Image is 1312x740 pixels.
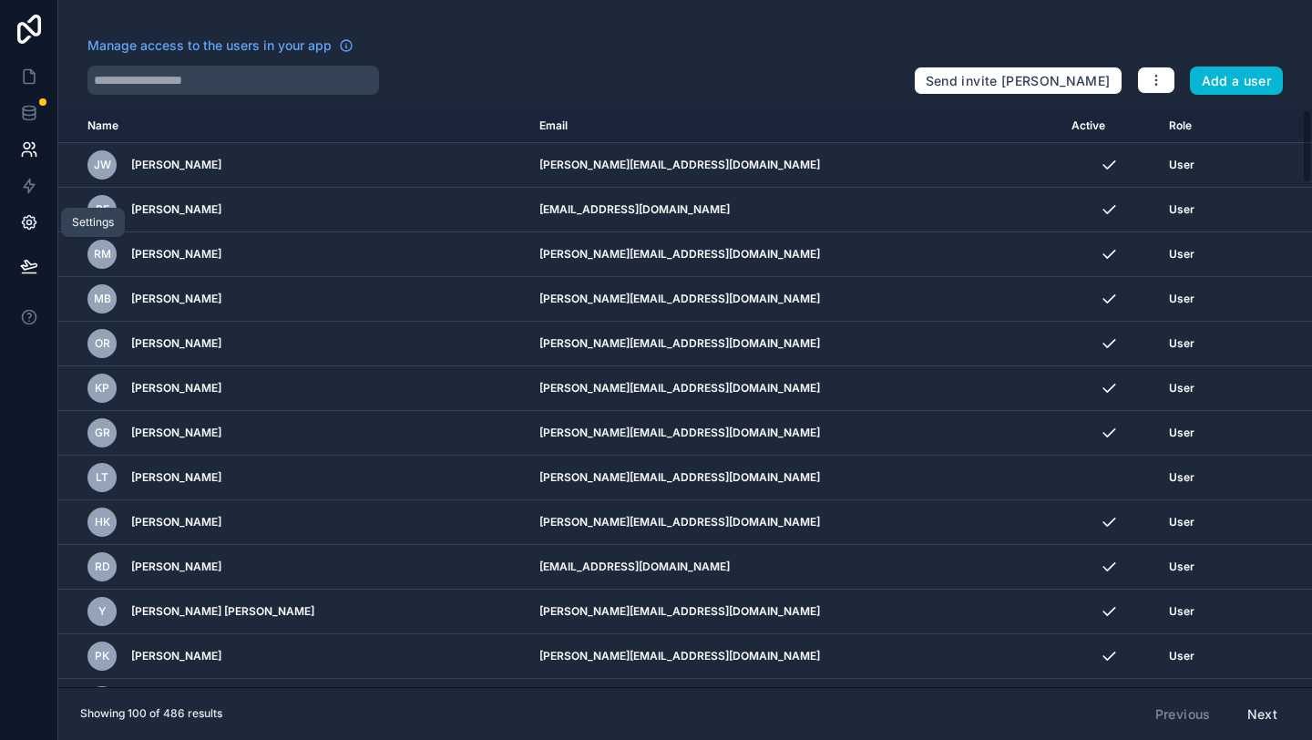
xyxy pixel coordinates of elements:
[528,109,1061,143] th: Email
[94,247,111,262] span: RM
[131,426,221,440] span: [PERSON_NAME]
[1169,426,1194,440] span: User
[95,336,110,351] span: OR
[96,202,109,217] span: BF
[95,560,110,574] span: RD
[1169,560,1194,574] span: User
[528,634,1061,679] td: [PERSON_NAME][EMAIL_ADDRESS][DOMAIN_NAME]
[1169,381,1194,396] span: User
[1169,158,1194,172] span: User
[96,470,108,485] span: LT
[131,560,221,574] span: [PERSON_NAME]
[1169,292,1194,306] span: User
[1169,649,1194,663] span: User
[131,292,221,306] span: [PERSON_NAME]
[1158,109,1241,143] th: Role
[131,649,221,663] span: [PERSON_NAME]
[58,109,1312,687] div: scrollable content
[528,188,1061,232] td: [EMAIL_ADDRESS][DOMAIN_NAME]
[87,36,332,55] span: Manage access to the users in your app
[80,706,222,721] span: Showing 100 of 486 results
[131,247,221,262] span: [PERSON_NAME]
[1169,604,1194,619] span: User
[95,381,109,396] span: KP
[95,426,110,440] span: GR
[1190,67,1284,96] button: Add a user
[131,515,221,529] span: [PERSON_NAME]
[528,322,1061,366] td: [PERSON_NAME][EMAIL_ADDRESS][DOMAIN_NAME]
[94,292,111,306] span: MB
[1169,470,1194,485] span: User
[95,515,110,529] span: HK
[914,67,1122,96] button: Send invite [PERSON_NAME]
[528,545,1061,590] td: [EMAIL_ADDRESS][DOMAIN_NAME]
[528,679,1061,724] td: [EMAIL_ADDRESS][DOMAIN_NAME]
[72,215,114,230] div: Settings
[98,604,106,619] span: Y
[528,500,1061,545] td: [PERSON_NAME][EMAIL_ADDRESS][DOMAIN_NAME]
[1169,515,1194,529] span: User
[131,381,221,396] span: [PERSON_NAME]
[1235,699,1290,730] button: Next
[528,277,1061,322] td: [PERSON_NAME][EMAIL_ADDRESS][DOMAIN_NAME]
[94,158,111,172] span: JW
[1061,109,1158,143] th: Active
[95,649,109,663] span: PK
[528,590,1061,634] td: [PERSON_NAME][EMAIL_ADDRESS][DOMAIN_NAME]
[131,336,221,351] span: [PERSON_NAME]
[131,158,221,172] span: [PERSON_NAME]
[58,109,528,143] th: Name
[528,143,1061,188] td: [PERSON_NAME][EMAIL_ADDRESS][DOMAIN_NAME]
[1169,336,1194,351] span: User
[528,456,1061,500] td: [PERSON_NAME][EMAIL_ADDRESS][DOMAIN_NAME]
[131,470,221,485] span: [PERSON_NAME]
[528,232,1061,277] td: [PERSON_NAME][EMAIL_ADDRESS][DOMAIN_NAME]
[1169,247,1194,262] span: User
[1169,202,1194,217] span: User
[131,604,314,619] span: [PERSON_NAME] [PERSON_NAME]
[528,366,1061,411] td: [PERSON_NAME][EMAIL_ADDRESS][DOMAIN_NAME]
[87,36,354,55] a: Manage access to the users in your app
[131,202,221,217] span: [PERSON_NAME]
[528,411,1061,456] td: [PERSON_NAME][EMAIL_ADDRESS][DOMAIN_NAME]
